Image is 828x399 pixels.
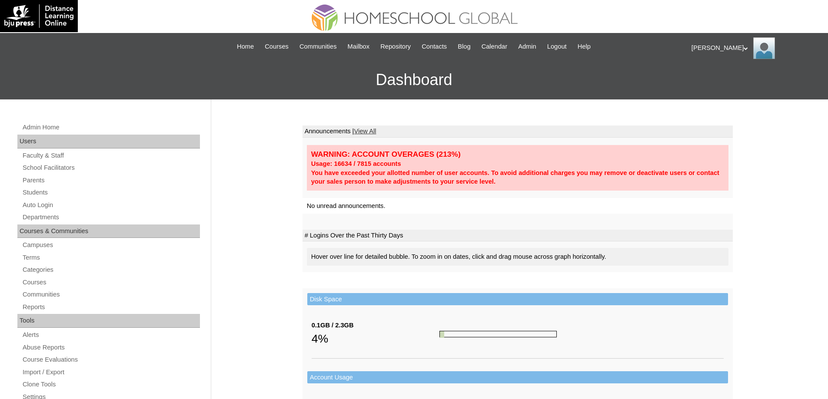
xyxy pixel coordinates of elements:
[543,42,571,52] a: Logout
[354,128,376,135] a: View All
[4,4,73,28] img: logo-white.png
[417,42,451,52] a: Contacts
[518,42,536,52] span: Admin
[237,42,254,52] span: Home
[22,342,200,353] a: Abuse Reports
[22,175,200,186] a: Parents
[482,42,507,52] span: Calendar
[265,42,289,52] span: Courses
[312,330,439,347] div: 4%
[22,162,200,173] a: School Facilitators
[22,122,200,133] a: Admin Home
[22,264,200,275] a: Categories
[17,314,200,328] div: Tools
[260,42,293,52] a: Courses
[307,248,728,266] div: Hover over line for detailed bubble. To zoom in on dates, click and drag mouse across graph horiz...
[578,42,591,52] span: Help
[343,42,374,52] a: Mailbox
[22,277,200,288] a: Courses
[573,42,595,52] a: Help
[22,252,200,263] a: Terms
[17,224,200,238] div: Courses & Communities
[312,321,439,330] div: 0.1GB / 2.3GB
[514,42,541,52] a: Admin
[311,160,401,167] strong: Usage: 16634 / 7815 accounts
[692,37,819,59] div: [PERSON_NAME]
[303,198,733,214] td: No unread announcements.
[22,150,200,161] a: Faculty & Staff
[299,42,337,52] span: Communities
[295,42,341,52] a: Communities
[4,60,824,99] h3: Dashboard
[311,168,724,186] div: You have exceeded your allotted number of user accounts. To avoid additional charges you may remo...
[22,212,200,223] a: Departments
[477,42,512,52] a: Calendar
[303,125,733,138] td: Announcements |
[22,289,200,300] a: Communities
[22,379,200,390] a: Clone Tools
[422,42,447,52] span: Contacts
[17,135,200,148] div: Users
[547,42,567,52] span: Logout
[458,42,470,52] span: Blog
[22,240,200,251] a: Campuses
[233,42,258,52] a: Home
[348,42,370,52] span: Mailbox
[22,200,200,211] a: Auto Login
[22,367,200,378] a: Import / Export
[380,42,411,52] span: Repository
[376,42,415,52] a: Repository
[303,230,733,242] td: # Logins Over the Past Thirty Days
[22,302,200,313] a: Reports
[311,149,724,159] div: WARNING: ACCOUNT OVERAGES (213%)
[22,330,200,340] a: Alerts
[22,187,200,198] a: Students
[453,42,475,52] a: Blog
[307,371,728,384] td: Account Usage
[753,37,775,59] img: Ariane Ebuen
[307,293,728,306] td: Disk Space
[22,354,200,365] a: Course Evaluations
